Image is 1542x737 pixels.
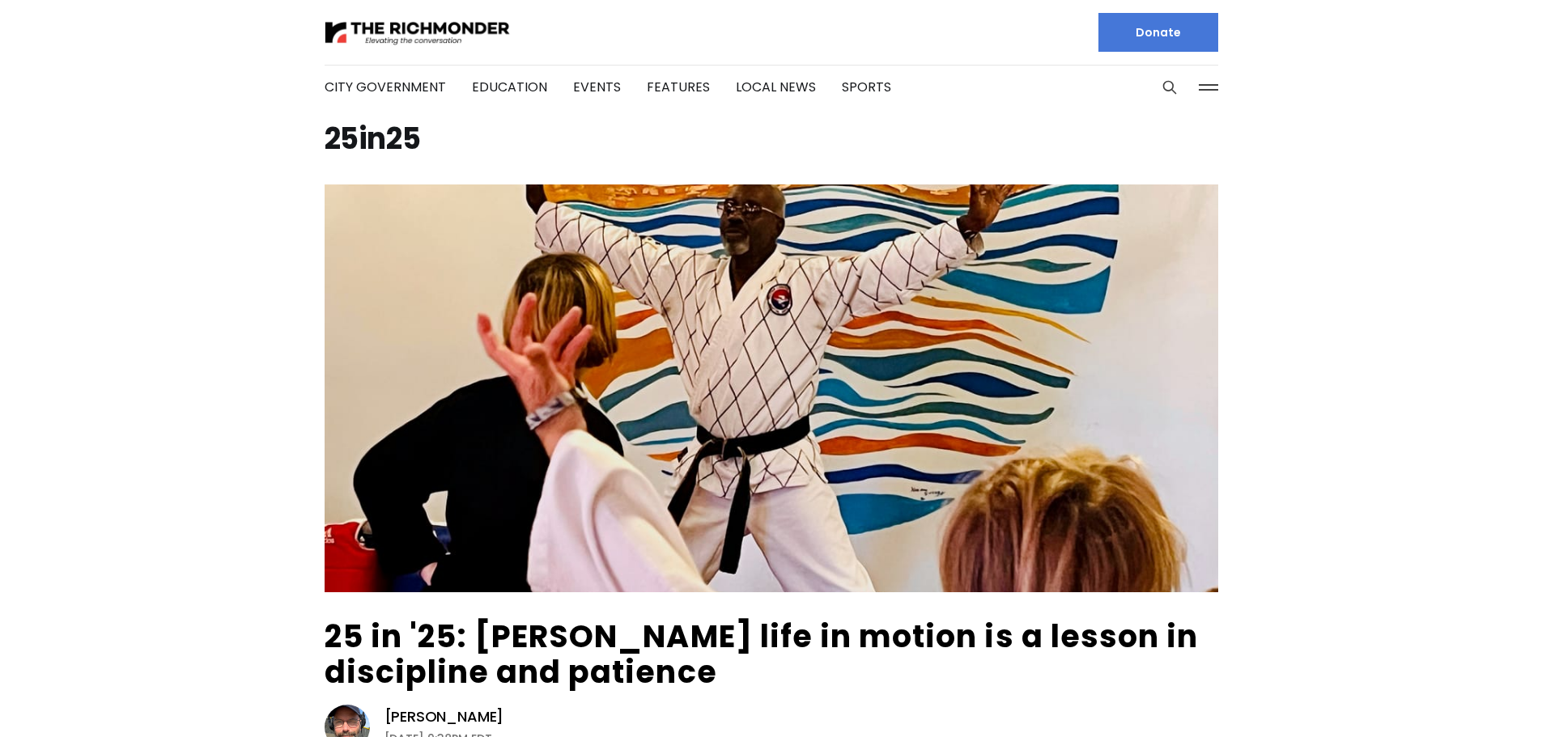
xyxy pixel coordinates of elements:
a: Education [472,78,547,96]
a: 25 in '25: [PERSON_NAME] life in motion is a lesson in discipline and patience [325,615,1199,693]
button: Search this site [1158,75,1182,100]
a: Features [647,78,710,96]
iframe: portal-trigger [1405,658,1542,737]
img: 25 in '25: Lorenzo Gibson’s life in motion is a lesson in discipline and patience [325,184,1218,592]
a: City Government [325,78,446,96]
a: Sports [842,78,891,96]
a: Donate [1098,13,1218,52]
img: The Richmonder [325,19,511,47]
h1: 25in25 [325,126,1218,152]
a: Local News [736,78,816,96]
a: [PERSON_NAME] [384,707,504,726]
a: Events [573,78,621,96]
